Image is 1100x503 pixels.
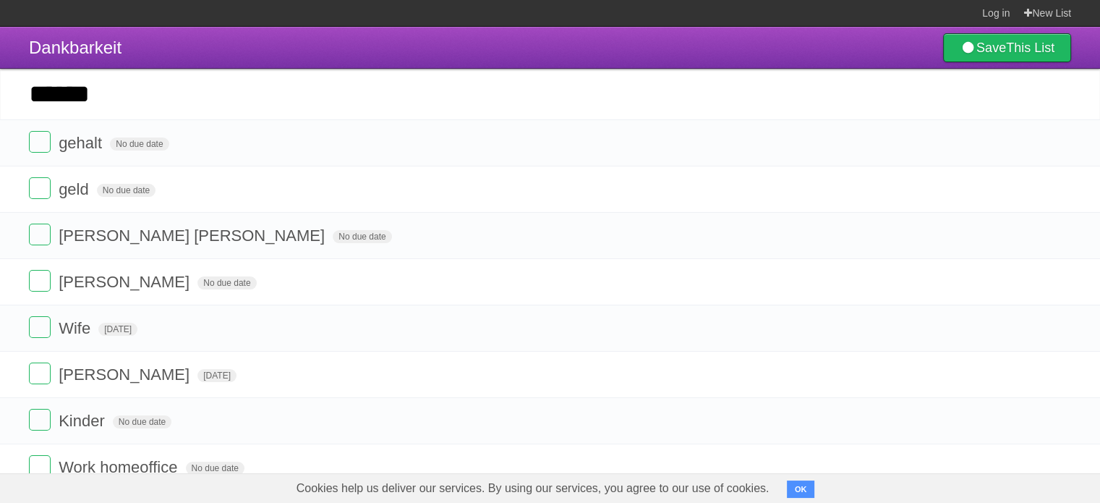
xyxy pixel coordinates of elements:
[29,409,51,431] label: Done
[29,363,51,384] label: Done
[110,138,169,151] span: No due date
[59,180,93,198] span: geld
[943,33,1071,62] a: SaveThis List
[59,273,193,291] span: [PERSON_NAME]
[197,369,236,382] span: [DATE]
[29,224,51,245] label: Done
[186,462,244,475] span: No due date
[97,184,155,197] span: No due date
[29,38,121,57] span: Dankbarkeit
[29,177,51,199] label: Done
[59,227,328,245] span: [PERSON_NAME] [PERSON_NAME]
[333,230,391,243] span: No due date
[59,134,106,152] span: gehalt
[29,131,51,153] label: Done
[1006,41,1054,55] b: This List
[59,412,108,430] span: Kinder
[197,276,256,289] span: No due date
[59,365,193,384] span: [PERSON_NAME]
[787,481,815,498] button: OK
[29,316,51,338] label: Done
[29,270,51,292] label: Done
[29,455,51,477] label: Done
[98,323,137,336] span: [DATE]
[59,319,94,337] span: Wife
[113,415,171,428] span: No due date
[59,458,181,476] span: Work homeoffice
[282,474,784,503] span: Cookies help us deliver our services. By using our services, you agree to our use of cookies.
